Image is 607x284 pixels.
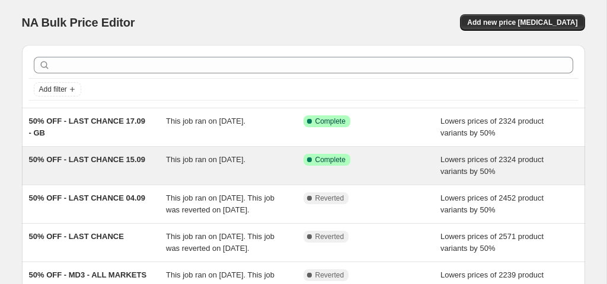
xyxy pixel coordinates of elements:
span: Lowers prices of 2324 product variants by 50% [440,155,544,176]
span: This job ran on [DATE]. [166,117,245,125]
span: Lowers prices of 2571 product variants by 50% [440,232,544,253]
span: 50% OFF - LAST CHANCE 15.09 [29,155,146,164]
span: 50% OFF - LAST CHANCE 04.09 [29,193,146,202]
span: Complete [315,117,346,126]
button: Add new price [MEDICAL_DATA] [460,14,584,31]
span: Reverted [315,270,344,280]
span: This job ran on [DATE]. [166,155,245,164]
button: Add filter [34,82,81,96]
span: 50% OFF - LAST CHANCE [29,232,124,241]
span: This job ran on [DATE]. This job was reverted on [DATE]. [166,232,274,253]
span: This job ran on [DATE]. This job was reverted on [DATE]. [166,193,274,214]
span: Reverted [315,193,344,203]
span: Lowers prices of 2324 product variants by 50% [440,117,544,137]
span: Add filter [39,85,67,94]
span: Reverted [315,232,344,241]
span: Add new price [MEDICAL_DATA] [467,18,577,27]
span: NA Bulk Price Editor [22,16,135,29]
span: 50% OFF - LAST CHANCE 17.09 - GB [29,117,146,137]
span: Complete [315,155,346,164]
span: Lowers prices of 2452 product variants by 50% [440,193,544,214]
